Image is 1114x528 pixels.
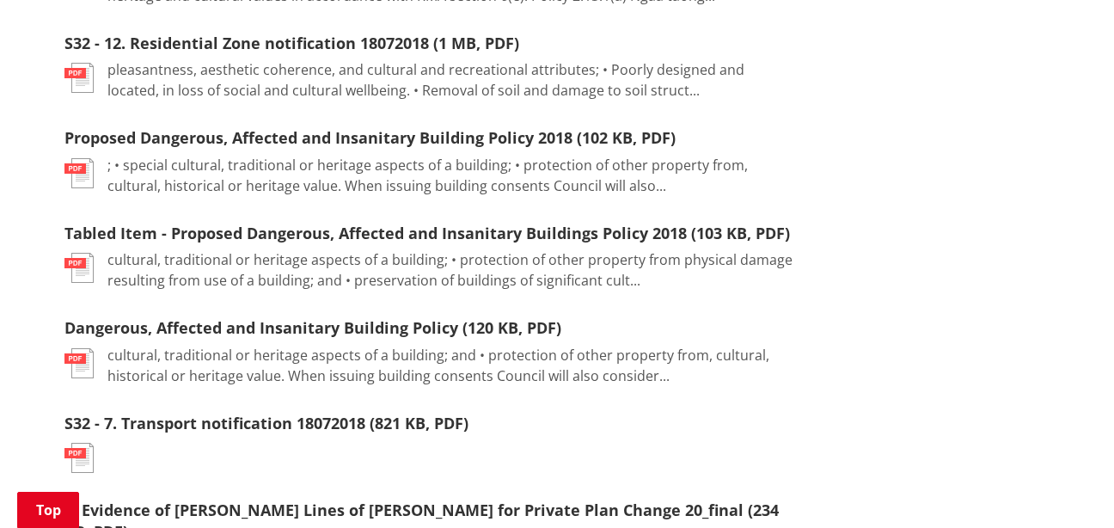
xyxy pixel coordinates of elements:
[64,158,94,188] img: document-pdf.svg
[1035,456,1097,518] iframe: Messenger Launcher
[64,223,790,243] a: Tabled Item - Proposed Dangerous, Affected and Insanitary Buildings Policy 2018 (103 KB, PDF)
[107,345,797,386] p: cultural, traditional or heritage aspects of a building; and • protection of other property from,...
[64,348,94,378] img: document-pdf.svg
[17,492,79,528] a: Top
[64,127,676,148] a: Proposed Dangerous, Affected and Insanitary Building Policy 2018 (102 KB, PDF)
[107,249,797,291] p: cultural, traditional or heritage aspects of a building; • protection of other property from phys...
[64,317,561,338] a: Dangerous, Affected and Insanitary Building Policy (120 KB, PDF)
[107,155,797,196] p: ; • special cultural, traditional or heritage aspects of a building; • protection of other proper...
[64,253,94,283] img: document-pdf.svg
[107,59,797,101] p: pleasantness, aesthetic coherence, and cultural and recreational attributes; • Poorly designed an...
[64,63,94,93] img: document-pdf.svg
[64,443,94,473] img: document-pdf.svg
[64,413,468,433] a: S32 - 7. Transport notification 18072018 (821 KB, PDF)
[64,33,519,53] a: S32 - 12. Residential Zone notification 18072018 (1 MB, PDF)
